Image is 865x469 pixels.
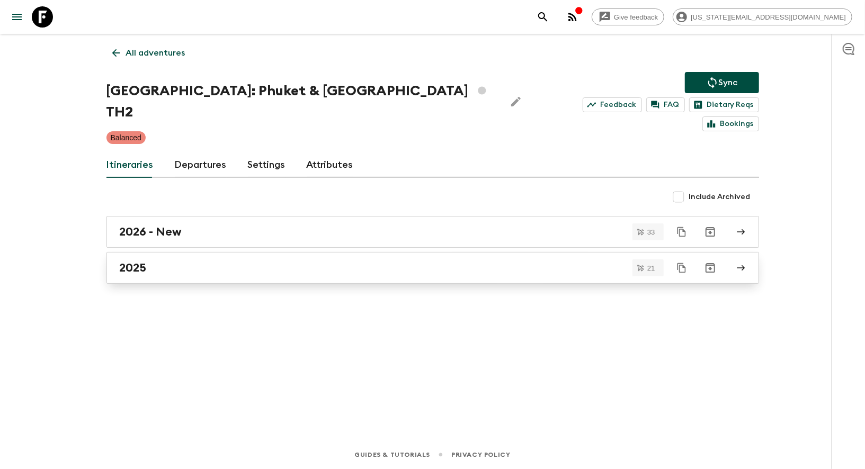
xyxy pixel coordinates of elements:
[702,116,759,131] a: Bookings
[106,152,154,178] a: Itineraries
[532,6,554,28] button: search adventures
[106,42,191,64] a: All adventures
[106,216,759,248] a: 2026 - New
[451,449,510,461] a: Privacy Policy
[106,80,497,123] h1: [GEOGRAPHIC_DATA]: Phuket & [GEOGRAPHIC_DATA] TH2
[641,265,661,272] span: 21
[354,449,430,461] a: Guides & Tutorials
[685,72,759,93] button: Sync adventure departures to the booking engine
[608,13,664,21] span: Give feedback
[120,225,182,239] h2: 2026 - New
[673,8,852,25] div: [US_STATE][EMAIL_ADDRESS][DOMAIN_NAME]
[689,192,751,202] span: Include Archived
[592,8,664,25] a: Give feedback
[126,47,185,59] p: All adventures
[583,97,642,112] a: Feedback
[6,6,28,28] button: menu
[689,97,759,112] a: Dietary Reqs
[641,229,661,236] span: 33
[700,257,721,278] button: Archive
[672,222,691,241] button: Duplicate
[175,152,227,178] a: Departures
[307,152,353,178] a: Attributes
[505,80,527,123] button: Edit Adventure Title
[719,76,738,89] p: Sync
[111,132,141,143] p: Balanced
[700,221,721,242] button: Archive
[646,97,685,112] a: FAQ
[106,252,759,284] a: 2025
[672,258,691,277] button: Duplicate
[685,13,852,21] span: [US_STATE][EMAIL_ADDRESS][DOMAIN_NAME]
[248,152,286,178] a: Settings
[120,261,147,275] h2: 2025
